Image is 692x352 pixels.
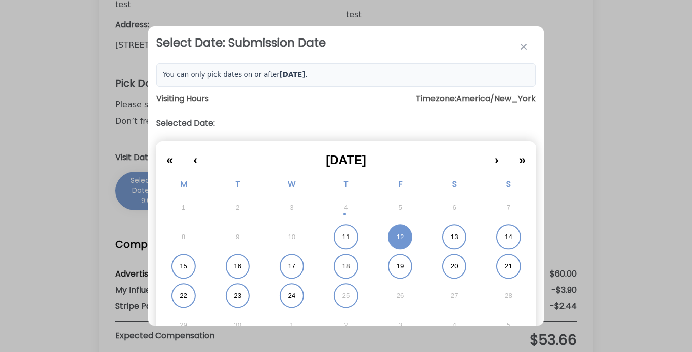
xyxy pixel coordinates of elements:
[505,232,512,242] abbr: September 14, 2025
[288,262,295,271] abbr: September 17, 2025
[342,291,350,300] abbr: September 25, 2025
[326,153,366,167] span: [DATE]
[236,203,239,212] abbr: September 2, 2025
[427,281,482,310] button: September 27, 2025
[288,232,295,242] abbr: September 10, 2025
[373,222,427,252] button: September 12, 2025
[482,252,536,281] button: September 21, 2025
[451,291,458,300] abbr: September 27, 2025
[416,93,536,105] h3: Timezone: America/New_York
[319,252,373,281] button: September 18, 2025
[288,178,296,190] abbr: Wednesday
[180,321,187,330] abbr: September 29, 2025
[319,222,373,252] button: September 11, 2025
[507,321,510,330] abbr: October 5, 2025
[156,117,536,129] h3: Selected Date:
[210,222,265,252] button: September 9, 2025
[156,63,536,87] div: You can only pick dates on or after .
[210,310,265,340] button: September 30, 2025
[234,321,241,330] abbr: September 30, 2025
[373,310,427,340] button: October 3, 2025
[482,193,536,222] button: September 7, 2025
[180,291,187,300] abbr: September 22, 2025
[265,222,319,252] button: September 10, 2025
[482,310,536,340] button: October 5, 2025
[343,178,349,190] abbr: Thursday
[180,178,187,190] abbr: Monday
[290,203,293,212] abbr: September 3, 2025
[452,178,457,190] abbr: Saturday
[342,262,350,271] abbr: September 18, 2025
[344,203,348,212] abbr: September 4, 2025
[156,222,210,252] button: September 8, 2025
[207,145,484,168] button: [DATE]
[235,178,240,190] abbr: Tuesday
[398,178,403,190] abbr: Friday
[288,291,295,300] abbr: September 24, 2025
[505,291,512,300] abbr: September 28, 2025
[319,193,373,222] button: September 4, 2025
[290,321,293,330] abbr: October 1, 2025
[506,178,511,190] abbr: Sunday
[482,281,536,310] button: September 28, 2025
[210,281,265,310] button: September 23, 2025
[319,310,373,340] button: October 2, 2025
[373,193,427,222] button: September 5, 2025
[156,93,209,105] h3: Visiting Hours
[180,262,187,271] abbr: September 15, 2025
[427,193,482,222] button: September 6, 2025
[344,321,348,330] abbr: October 2, 2025
[505,262,512,271] abbr: September 21, 2025
[156,145,183,168] button: «
[234,291,241,300] abbr: September 23, 2025
[265,281,319,310] button: September 24, 2025
[265,310,319,340] button: October 1, 2025
[427,252,482,281] button: September 20, 2025
[156,34,536,51] h2: Select Date: Submission Date
[280,71,306,79] b: [DATE]
[453,321,456,330] abbr: October 4, 2025
[397,291,404,300] abbr: September 26, 2025
[507,203,510,212] abbr: September 7, 2025
[319,281,373,310] button: September 25, 2025
[210,252,265,281] button: September 16, 2025
[373,252,427,281] button: September 19, 2025
[397,232,404,242] abbr: September 12, 2025
[342,232,350,242] abbr: September 11, 2025
[398,321,402,330] abbr: October 3, 2025
[397,262,404,271] abbr: September 19, 2025
[210,193,265,222] button: September 2, 2025
[156,310,210,340] button: September 29, 2025
[156,252,210,281] button: September 15, 2025
[236,232,239,242] abbr: September 9, 2025
[183,145,207,168] button: ‹
[453,203,456,212] abbr: September 6, 2025
[427,222,482,252] button: September 13, 2025
[451,232,458,242] abbr: September 13, 2025
[265,193,319,222] button: September 3, 2025
[182,232,185,242] abbr: September 8, 2025
[427,310,482,340] button: October 4, 2025
[509,145,536,168] button: »
[156,281,210,310] button: September 22, 2025
[485,145,509,168] button: ›
[234,262,241,271] abbr: September 16, 2025
[156,193,210,222] button: September 1, 2025
[265,252,319,281] button: September 17, 2025
[398,203,402,212] abbr: September 5, 2025
[182,203,185,212] abbr: September 1, 2025
[373,281,427,310] button: September 26, 2025
[451,262,458,271] abbr: September 20, 2025
[482,222,536,252] button: September 14, 2025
